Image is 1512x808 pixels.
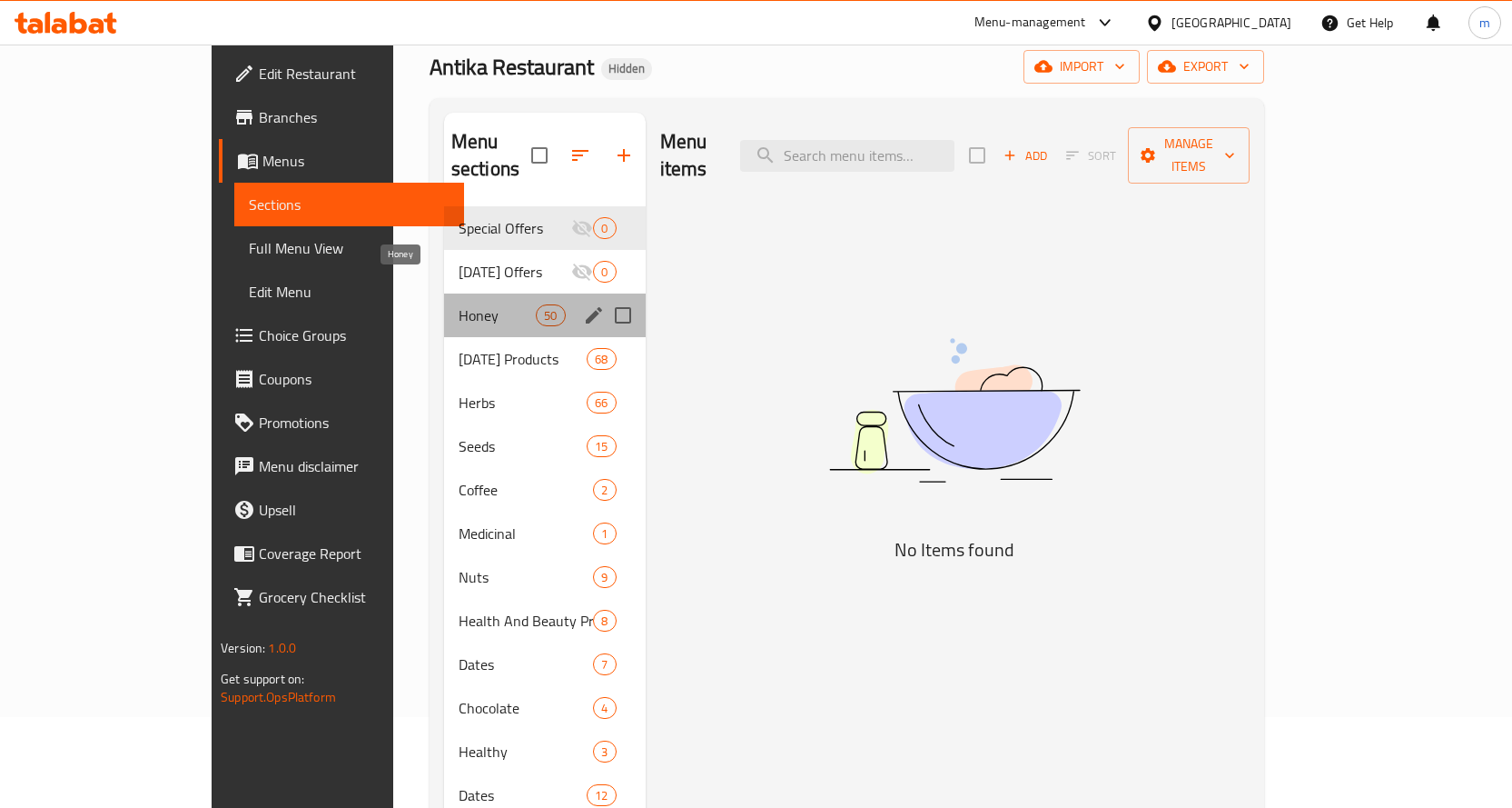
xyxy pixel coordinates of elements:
[219,444,464,488] a: Menu disclaimer
[459,523,594,544] span: Medicinal
[587,784,616,806] div: items
[444,381,646,424] div: Herbs66
[430,46,594,87] span: Antika Restaurant
[593,697,616,719] div: items
[259,499,450,521] span: Upsell
[558,134,602,177] span: Sort sections
[444,599,646,643] div: Health And Beauty Products8
[219,52,464,95] a: Edit Restaurant
[259,543,450,564] span: Coverage Report
[234,270,464,314] a: Edit Menu
[593,217,616,239] div: items
[593,741,616,763] div: items
[974,12,1086,34] div: Menu-management
[459,741,594,763] span: Healthy
[520,136,558,175] span: Select all sections
[996,142,1054,170] span: Add item
[444,686,646,730] div: Chocolate4
[459,697,594,719] span: Chocolate
[459,784,587,806] span: Dates
[727,290,1181,531] img: dish.svg
[219,357,464,401] a: Coupons
[593,479,616,501] div: items
[601,61,652,76] span: Hidden
[444,468,646,512] div: Coffee2
[571,261,593,283] svg: Inactive section
[593,566,616,588] div: items
[660,128,718,183] h2: Menu items
[459,392,587,414] span: Herbs
[588,394,615,412] span: 66
[593,610,616,632] div: items
[1479,13,1490,33] span: m
[219,575,464,619] a: Grocery Checklist
[219,314,464,357] a: Choice Groups
[451,128,531,183] h2: Menu sections
[444,512,646,555] div: Medicinal1
[249,194,450,215] span: Sections
[221,685,336,709] a: Support.OpsPlatform
[593,261,616,283] div: items
[459,261,572,283] div: Ramadan Offers
[1161,55,1250,78] span: export
[727,535,1181,564] h5: No Items found
[259,455,450,477] span: Menu disclaimer
[594,656,615,673] span: 7
[459,435,587,457] span: Seeds
[259,368,450,390] span: Coupons
[459,217,572,239] span: Special Offers
[537,307,564,324] span: 50
[594,569,615,586] span: 9
[587,435,616,457] div: items
[268,636,296,660] span: 1.0.0
[1023,50,1140,84] button: import
[459,348,587,370] span: [DATE] Products
[601,58,652,80] div: Hidden
[259,586,450,608] span: Grocery Checklist
[444,555,646,599] div: Nuts9
[587,392,616,414] div: items
[444,730,646,773] div: Healthy3
[459,348,587,370] div: Ramadan Products
[459,261,572,283] span: [DATE] Offers
[444,206,646,250] div: Special Offers0
[1142,133,1235,178] span: Manage items
[219,532,464,575] a: Coverage Report
[459,479,594,501] span: Coffee
[444,294,646,337] div: Honey50edit
[588,351,615,368] span: 68
[602,134,646,177] button: Add section
[444,643,646,686] div: Dates7
[259,63,450,85] span: Edit Restaurant
[459,610,594,632] span: Health And Beauty Products
[219,139,464,183] a: Menus
[249,281,450,303] span: Edit Menu
[594,700,615,717] span: 4
[1001,145,1050,166] span: Add
[594,743,615,761] span: 3
[219,401,464,444] a: Promotions
[459,566,594,588] span: Nuts
[587,348,616,370] div: items
[234,183,464,226] a: Sections
[221,667,304,691] span: Get support on:
[1147,50,1264,84] button: export
[219,488,464,532] a: Upsell
[580,302,608,329] button: edit
[1054,142,1128,170] span: Select section first
[593,523,616,544] div: items
[571,217,593,239] svg: Inactive section
[459,653,594,675] span: Dates
[594,220,615,237] span: 0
